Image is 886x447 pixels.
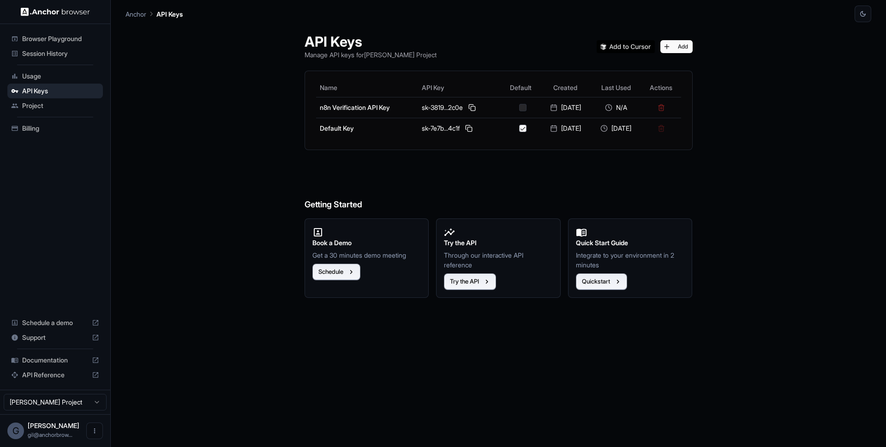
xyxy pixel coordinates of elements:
[576,238,685,248] h2: Quick Start Guide
[502,79,540,97] th: Default
[7,315,103,330] div: Schedule a demo
[316,79,419,97] th: Name
[312,238,421,248] h2: Book a Demo
[22,86,99,96] span: API Keys
[305,50,437,60] p: Manage API keys for [PERSON_NAME] Project
[22,356,88,365] span: Documentation
[22,72,99,81] span: Usage
[597,40,655,53] img: Add anchorbrowser MCP server to Cursor
[544,103,587,112] div: [DATE]
[540,79,591,97] th: Created
[86,423,103,439] button: Open menu
[7,368,103,382] div: API Reference
[422,123,498,134] div: sk-7e7b...4c1f
[7,84,103,98] div: API Keys
[591,79,641,97] th: Last Used
[305,161,693,211] h6: Getting Started
[22,101,99,110] span: Project
[312,250,421,260] p: Get a 30 minutes demo meeting
[7,98,103,113] div: Project
[641,79,681,97] th: Actions
[22,124,99,133] span: Billing
[463,123,474,134] button: Copy API key
[126,9,146,19] p: Anchor
[28,422,79,429] span: Gil Dankner
[28,431,72,438] span: gil@anchorbrowser.io
[544,124,587,133] div: [DATE]
[594,124,638,133] div: [DATE]
[576,250,685,270] p: Integrate to your environment in 2 minutes
[660,40,693,53] button: Add
[576,273,627,290] button: Quickstart
[7,46,103,61] div: Session History
[22,49,99,58] span: Session History
[316,118,419,139] td: Default Key
[444,273,496,290] button: Try the API
[7,31,103,46] div: Browser Playground
[7,330,103,345] div: Support
[126,9,183,19] nav: breadcrumb
[312,264,360,280] button: Schedule
[22,318,88,327] span: Schedule a demo
[444,250,553,270] p: Through our interactive API reference
[7,69,103,84] div: Usage
[422,102,498,113] div: sk-3819...2c0e
[7,353,103,368] div: Documentation
[316,97,419,118] td: n8n Verification API Key
[21,7,90,16] img: Anchor Logo
[467,102,478,113] button: Copy API key
[7,121,103,136] div: Billing
[7,423,24,439] div: G
[22,34,99,43] span: Browser Playground
[22,370,88,380] span: API Reference
[418,79,502,97] th: API Key
[156,9,183,19] p: API Keys
[305,33,437,50] h1: API Keys
[444,238,553,248] h2: Try the API
[594,103,638,112] div: N/A
[22,333,88,342] span: Support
